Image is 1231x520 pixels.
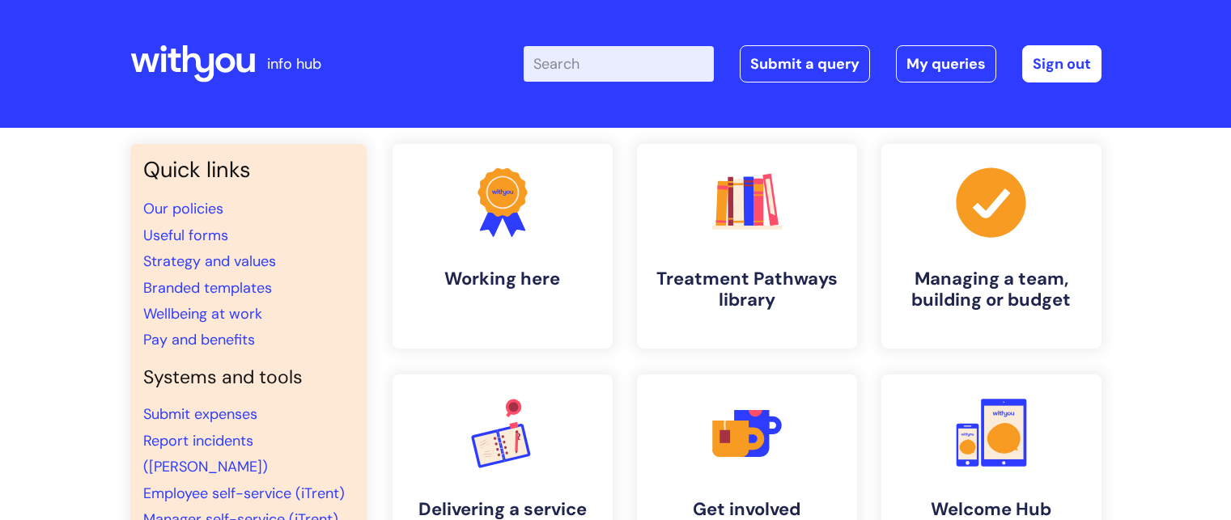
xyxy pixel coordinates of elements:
a: Report incidents ([PERSON_NAME]) [143,431,268,476]
a: Submit expenses [143,404,257,424]
h3: Quick links [143,157,354,183]
a: Treatment Pathways library [637,144,857,349]
a: Managing a team, building or budget [881,144,1102,349]
input: Search [524,46,714,82]
a: Useful forms [143,226,228,245]
a: Sign out [1022,45,1102,82]
h4: Get involved [650,499,844,520]
h4: Working here [405,268,600,290]
a: Submit a query [740,45,870,82]
h4: Welcome Hub [894,499,1089,520]
a: My queries [896,45,996,82]
a: Branded templates [143,278,272,298]
a: Pay and benefits [143,330,255,349]
h4: Systems and tools [143,366,354,389]
h4: Managing a team, building or budget [894,268,1089,311]
h4: Delivering a service [405,499,600,520]
a: Employee self-service (iTrent) [143,484,345,503]
a: Working here [393,144,613,349]
h4: Treatment Pathways library [650,268,844,311]
a: Wellbeing at work [143,304,262,323]
a: Our policies [143,199,223,218]
div: | - [524,45,1102,82]
a: Strategy and values [143,252,276,271]
p: info hub [267,51,321,77]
